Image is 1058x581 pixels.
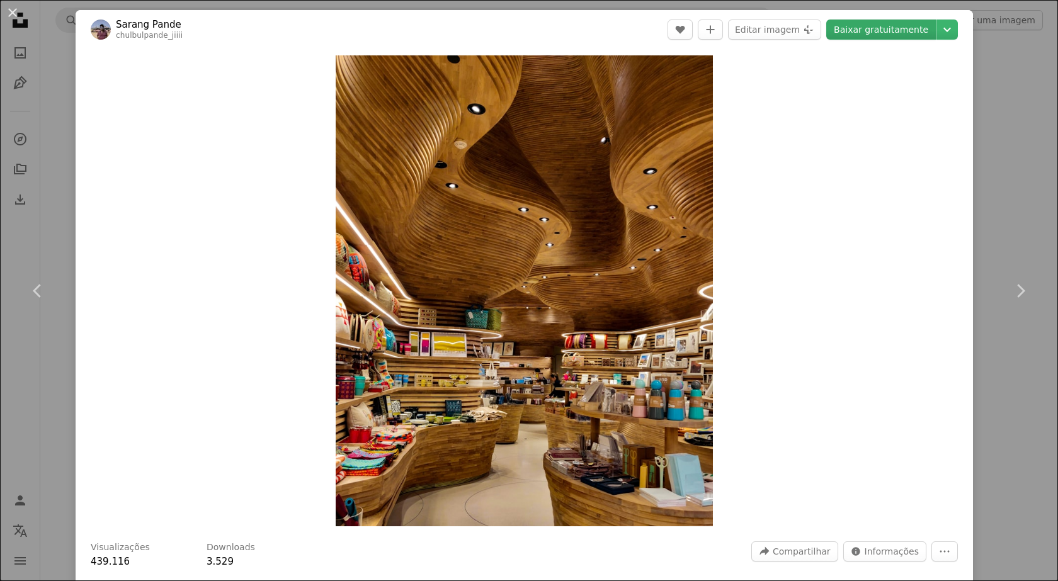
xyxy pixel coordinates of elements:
button: Estatísticas desta imagem [843,541,926,561]
img: Teto ondulado com prateleiras sob [336,55,712,526]
button: Curtir [668,20,693,40]
a: Baixar gratuitamente [826,20,936,40]
img: Ir para o perfil de Sarang Pande [91,20,111,40]
a: Próximo [982,230,1058,351]
span: Informações [865,542,919,561]
a: chulbulpande_jiiii [116,31,183,40]
button: Adicionar à coleção [698,20,723,40]
span: Compartilhar [773,542,831,561]
span: 439.116 [91,556,130,567]
button: Ampliar esta imagem [336,55,712,526]
button: Mais ações [931,541,958,561]
span: 3.529 [207,556,234,567]
button: Compartilhar esta imagem [751,541,838,561]
h3: Downloads [207,541,255,554]
button: Escolha o tamanho do download [936,20,958,40]
h3: Visualizações [91,541,150,554]
a: Sarang Pande [116,18,183,31]
button: Editar imagem [728,20,821,40]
